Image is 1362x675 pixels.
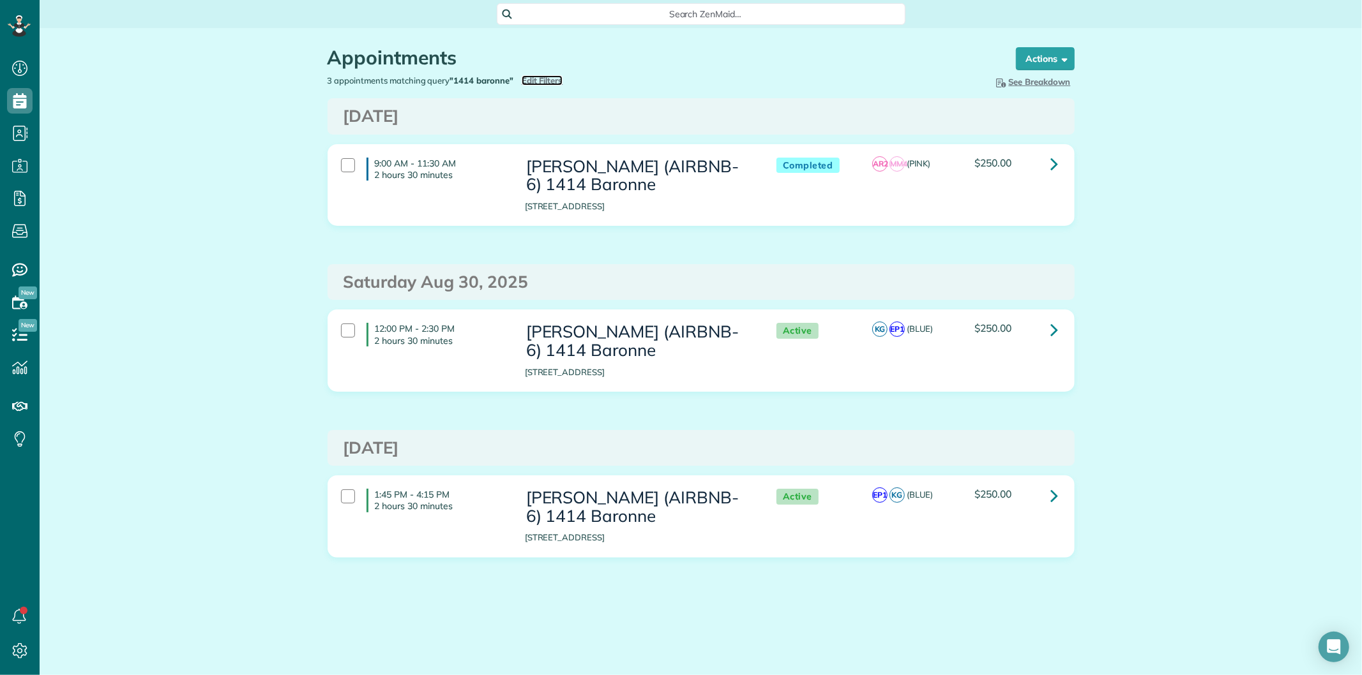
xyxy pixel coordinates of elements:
h4: 9:00 AM - 11:30 AM [367,158,506,181]
span: (BLUE) [907,489,933,500]
h4: 12:00 PM - 2:30 PM [367,323,506,346]
span: EP1 [872,487,888,503]
h3: [PERSON_NAME] (AIRBNB-6) 1414 Baronne [525,158,751,194]
strong: "1414 baronne" [450,75,513,85]
h1: Appointments [328,47,992,68]
p: 2 hours 30 minutes [375,169,506,181]
p: [STREET_ADDRESS] [525,200,751,212]
span: MM4 [889,156,905,172]
span: New [19,286,37,299]
a: Edit Filters [522,75,563,85]
h3: [DATE] [344,439,1059,457]
span: KG [889,487,905,503]
button: Actions [1016,47,1075,70]
p: 2 hours 30 minutes [375,500,506,512]
span: Completed [776,158,840,174]
h3: Saturday Aug 30, 2025 [344,273,1059,292]
div: Open Intercom Messenger [1319,632,1349,662]
h3: [PERSON_NAME] (AIRBNB-6) 1414 Baronne [525,489,751,525]
span: (BLUE) [907,323,933,334]
span: $250.00 [974,322,1011,334]
p: 2 hours 30 minutes [375,335,506,346]
span: AR2 [872,156,888,172]
span: (PINK) [907,158,930,168]
span: KG [872,322,888,337]
h3: [PERSON_NAME] (AIRBNB-6) 1414 Baronne [525,323,751,359]
span: EP1 [889,322,905,337]
span: $250.00 [974,487,1011,500]
div: 3 appointments matching query [318,75,701,87]
p: [STREET_ADDRESS] [525,366,751,378]
button: See Breakdown [990,75,1075,89]
h3: [DATE] [344,107,1059,126]
span: $250.00 [974,156,1011,169]
h4: 1:45 PM - 4:15 PM [367,489,506,512]
p: [STREET_ADDRESS] [525,531,751,544]
span: New [19,319,37,332]
span: See Breakdown [994,77,1071,87]
span: Active [776,323,819,339]
span: Active [776,489,819,505]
